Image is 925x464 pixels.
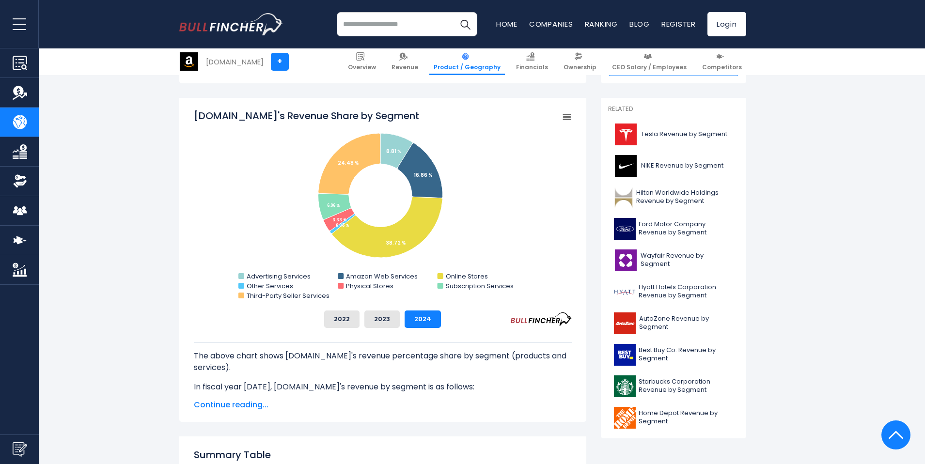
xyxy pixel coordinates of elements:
[392,63,418,71] span: Revenue
[194,350,572,373] p: The above chart shows [DOMAIN_NAME]'s revenue percentage share by segment (products and services).
[614,281,636,303] img: H logo
[194,109,419,123] tspan: [DOMAIN_NAME]'s Revenue Share by Segment
[179,13,283,35] a: Go to homepage
[608,48,691,75] a: CEO Salary / Employees
[364,310,400,328] button: 2023
[608,105,739,113] p: Related
[608,404,739,431] a: Home Depot Revenue by Segment
[344,48,380,75] a: Overview
[641,130,727,139] span: Tesla Revenue by Segment
[707,12,746,36] a: Login
[629,19,650,29] a: Blog
[434,63,501,71] span: Product / Geography
[614,375,636,397] img: SBUX logo
[608,373,739,400] a: Starbucks Corporation Revenue by Segment
[608,341,739,368] a: Best Buy Co. Revenue by Segment
[641,252,733,268] span: Wayfair Revenue by Segment
[405,310,441,328] button: 2024
[336,223,349,228] tspan: 0.85 %
[194,399,572,411] span: Continue reading...
[614,124,638,145] img: TSLA logo
[324,310,360,328] button: 2022
[180,52,198,71] img: AMZN logo
[206,56,264,67] div: [DOMAIN_NAME]
[346,281,393,291] text: Physical Stores
[13,174,27,188] img: Ownership
[194,381,572,393] p: In fiscal year [DATE], [DOMAIN_NAME]'s revenue by segment is as follows:
[327,203,340,208] tspan: 6.96 %
[332,217,346,223] tspan: 3.33 %
[608,310,739,337] a: AutoZone Revenue by Segment
[496,19,517,29] a: Home
[387,48,423,75] a: Revenue
[445,272,487,281] text: Online Stores
[516,63,548,71] span: Financials
[271,53,289,71] a: +
[614,218,636,240] img: F logo
[386,148,402,155] tspan: 8.81 %
[348,63,376,71] span: Overview
[639,378,733,394] span: Starbucks Corporation Revenue by Segment
[386,239,406,247] tspan: 38.72 %
[636,189,733,205] span: Hilton Worldwide Holdings Revenue by Segment
[564,63,596,71] span: Ownership
[429,48,505,75] a: Product / Geography
[639,283,733,300] span: Hyatt Hotels Corporation Revenue by Segment
[608,184,739,211] a: Hilton Worldwide Holdings Revenue by Segment
[247,281,293,291] text: Other Services
[194,448,572,462] h2: Summary Table
[639,346,733,363] span: Best Buy Co. Revenue by Segment
[585,19,618,29] a: Ranking
[512,48,552,75] a: Financials
[641,162,723,170] span: NIKE Revenue by Segment
[414,171,433,179] tspan: 16.86 %
[194,109,572,303] svg: Amazon.com's Revenue Share by Segment
[639,409,733,426] span: Home Depot Revenue by Segment
[608,278,739,305] a: Hyatt Hotels Corporation Revenue by Segment
[179,13,283,35] img: bullfincher logo
[559,48,601,75] a: Ownership
[614,407,636,429] img: HD logo
[661,19,696,29] a: Register
[346,272,418,281] text: Amazon Web Services
[639,220,733,237] span: Ford Motor Company Revenue by Segment
[614,249,638,271] img: W logo
[614,186,634,208] img: HLT logo
[614,344,636,366] img: BBY logo
[702,63,742,71] span: Competitors
[608,153,739,179] a: NIKE Revenue by Segment
[608,121,739,148] a: Tesla Revenue by Segment
[612,63,687,71] span: CEO Salary / Employees
[453,12,477,36] button: Search
[608,216,739,242] a: Ford Motor Company Revenue by Segment
[698,48,746,75] a: Competitors
[247,272,311,281] text: Advertising Services
[445,281,513,291] text: Subscription Services
[608,247,739,274] a: Wayfair Revenue by Segment
[529,19,573,29] a: Companies
[247,291,329,300] text: Third-Party Seller Services
[614,312,637,334] img: AZO logo
[338,159,359,167] tspan: 24.48 %
[614,155,638,177] img: NKE logo
[639,315,733,331] span: AutoZone Revenue by Segment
